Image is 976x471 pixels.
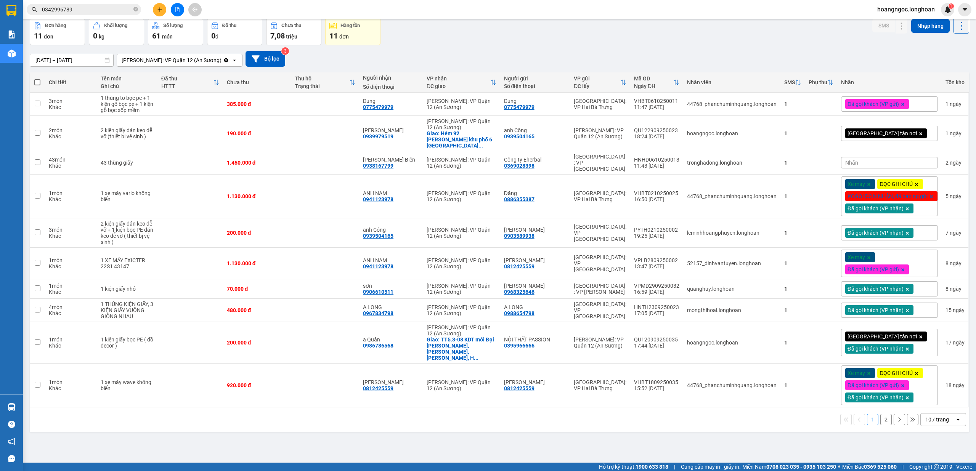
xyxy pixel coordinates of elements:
button: Nhập hàng [911,19,950,33]
div: ANH NAM [363,190,419,196]
span: Xe máy [848,181,865,187]
span: Xe máy [848,370,865,376]
input: Selected Hồ Chí Minh: VP Quận 12 (An Sương). [222,56,223,64]
span: Đã gọi khách (VP nhận) [848,307,904,314]
div: 385.000 đ [227,101,287,107]
div: a Quân [363,336,419,343]
div: [PERSON_NAME]: VP Quận 12 (An Sương) [427,98,496,110]
div: 0395966666 [504,343,535,349]
div: 1 món [49,190,93,196]
strong: 0708 023 035 - 0935 103 250 [766,464,836,470]
div: Khác [49,289,93,295]
img: solution-icon [8,30,16,38]
div: 19:25 [DATE] [634,233,679,239]
div: Khác [49,196,93,202]
span: 1 [950,3,952,9]
div: Dung [504,98,566,104]
span: | [674,463,675,471]
span: | [902,463,904,471]
div: Lê Công Biên [363,157,419,163]
div: [PERSON_NAME]: VP Quận 12 (An Sương) [574,336,626,349]
div: 1 kiện giấy nhỏ [101,286,154,292]
div: 3 món [49,98,93,104]
div: Số lượng [163,23,183,28]
div: Giao: TT5.3-08 KDT mới Đại Kim, Đại Kim, Hoàng Mai, Hà Nội [427,336,496,361]
div: VHBT0210250025 [634,190,679,196]
button: Chưa thu7,08 triệu [266,18,321,45]
div: 1 [945,101,965,107]
button: caret-down [958,3,971,16]
div: Số điện thoại [363,84,419,90]
span: caret-down [962,6,968,13]
span: plus [157,7,162,12]
div: 1 [784,286,801,292]
span: file-add [175,7,180,12]
div: Dung [363,98,419,104]
div: 2 kiện giấy dán keo dễ vỡ + 1 kiện bọc PE dán keo dễ vỡ ( thiết bị vệ sinh ) [101,221,154,245]
div: VPMD2909250032 [634,283,679,289]
div: 1 món [49,379,93,385]
div: 17:44 [DATE] [634,343,679,349]
span: ... [474,355,478,361]
div: 480.000 đ [227,307,287,313]
button: Khối lượng0kg [89,18,144,45]
th: Toggle SortBy [291,72,359,93]
div: Người gửi [504,75,566,82]
div: HTTT [161,83,213,89]
div: Khác [49,343,93,349]
span: ĐỌC GHI CHÚ [880,370,913,376]
div: 0812425559 [504,385,535,391]
span: Mã đơn: QU121210250004 [3,46,116,56]
div: 0939504165 [363,233,393,239]
span: Nhãn [845,160,858,166]
div: 44768_phanchuminhquang.longhoan [687,382,777,388]
div: 0941123978 [363,196,393,202]
div: Ghi chú [101,83,154,89]
div: 52157_dinhvantuyen.longhoan [687,260,777,266]
div: Đơn hàng [45,23,66,28]
div: 1 [784,193,801,199]
span: ngày [950,260,962,266]
div: 11:47 [DATE] [634,104,679,110]
span: 0 [211,31,215,40]
span: ngày [950,130,962,136]
div: [PERSON_NAME]: VP Quận 12 (An Sương) [427,324,496,336]
span: notification [8,438,15,445]
div: Khác [49,104,93,110]
div: 0988654798 [504,310,535,316]
div: 3 món [49,227,93,233]
div: Khác [49,233,93,239]
div: QU120909250035 [634,336,679,343]
span: aim [192,7,197,12]
div: Tồn kho [945,79,965,85]
span: 7,08 [270,31,285,40]
div: 5 [945,193,965,199]
div: hoangngoc.longhoan [687,340,777,346]
span: ngày [950,193,962,199]
div: 1 [784,260,801,266]
span: Đã gọi khách (VP nhận) [848,285,904,292]
div: sơn [363,283,419,289]
button: SMS [872,19,895,32]
span: [GEOGRAPHIC_DATA] tận nơi [848,333,917,340]
div: 1 [784,307,801,313]
div: 1 món [49,336,93,343]
span: đ [215,34,218,40]
div: Mã GD [634,75,673,82]
div: Chưa thu [227,79,287,85]
span: Đã gọi khách (VP nhận) [848,205,904,212]
span: Đã gọi khách (VP nhận) [848,345,904,352]
span: ngày [953,382,965,388]
span: 11 [329,31,338,40]
span: 11 [34,31,42,40]
div: 1 [784,230,801,236]
div: ĐC giao [427,83,490,89]
div: 70.000 đ [227,286,287,292]
div: [GEOGRAPHIC_DATA]: VP Hai Bà Trưng [574,379,626,391]
div: 43 thùng giấy [101,160,154,166]
div: NỘI THẤT PASSION [504,336,566,343]
span: đơn [44,34,53,40]
div: 2 [945,160,965,166]
div: 0775479979 [363,104,393,110]
div: ANH ĐĂNG [504,379,566,385]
